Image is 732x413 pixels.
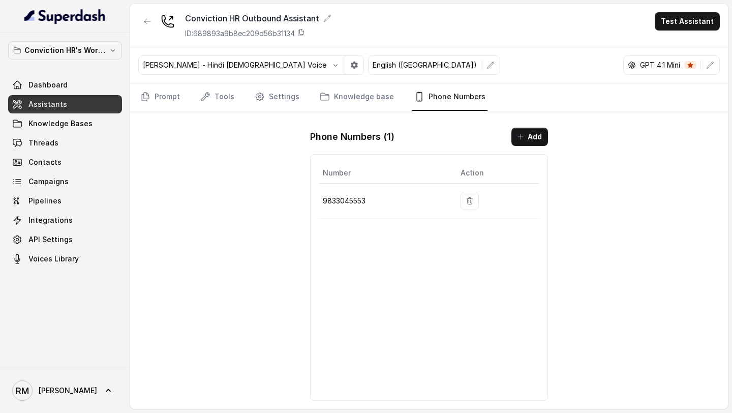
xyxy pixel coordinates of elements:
[8,41,122,60] button: Conviction HR's Workspace
[8,134,122,152] a: Threads
[8,211,122,229] a: Integrations
[185,12,331,24] div: Conviction HR Outbound Assistant
[8,172,122,191] a: Campaigns
[412,83,487,111] a: Phone Numbers
[253,83,301,111] a: Settings
[323,195,444,207] p: 9833045553
[138,83,720,111] nav: Tabs
[8,153,122,171] a: Contacts
[318,83,396,111] a: Knowledge base
[8,114,122,133] a: Knowledge Bases
[452,163,539,184] th: Action
[24,44,106,56] p: Conviction HR's Workspace
[198,83,236,111] a: Tools
[640,60,680,70] p: GPT 4.1 Mini
[319,163,452,184] th: Number
[24,8,106,24] img: light.svg
[138,83,182,111] a: Prompt
[8,230,122,249] a: API Settings
[655,12,720,31] button: Test Assistant
[310,129,394,145] h1: Phone Numbers ( 1 )
[185,28,295,39] p: ID: 689893a9b8ec209d56b31134
[8,95,122,113] a: Assistants
[628,61,636,69] svg: openai logo
[143,60,326,70] p: [PERSON_NAME] - Hindi [DEMOGRAPHIC_DATA] Voice
[8,376,122,405] a: [PERSON_NAME]
[8,192,122,210] a: Pipelines
[511,128,548,146] button: Add
[8,250,122,268] a: Voices Library
[8,76,122,94] a: Dashboard
[373,60,477,70] p: English ([GEOGRAPHIC_DATA])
